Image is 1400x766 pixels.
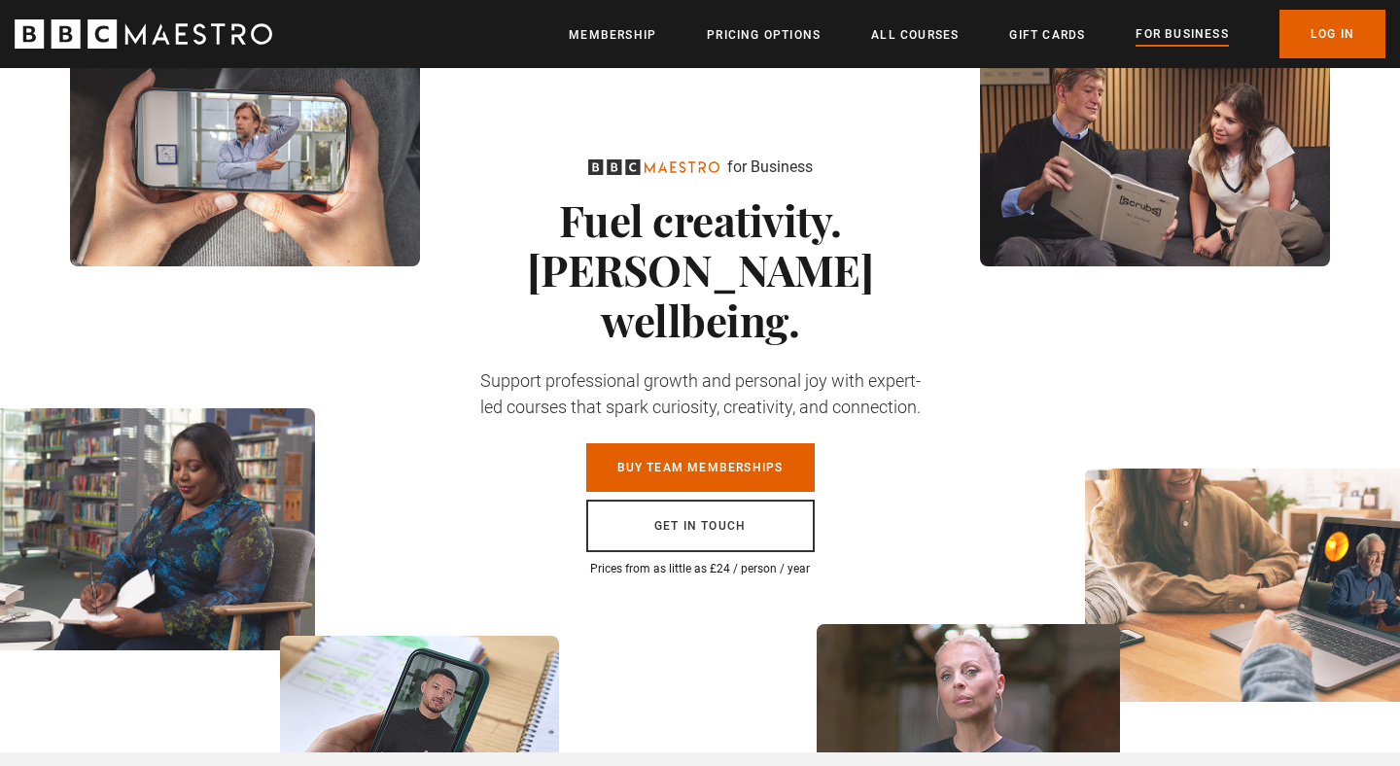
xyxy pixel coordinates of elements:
[727,156,813,179] p: for Business
[586,500,815,552] a: Get in touch
[1279,10,1385,58] a: Log In
[586,443,815,492] a: Buy Team Memberships
[1009,25,1085,45] a: Gift Cards
[569,25,656,45] a: Membership
[588,159,719,175] svg: BBC Maestro
[1136,24,1228,46] a: For business
[472,367,928,420] p: Support professional growth and personal joy with expert-led courses that spark curiosity, creati...
[871,25,959,45] a: All Courses
[15,19,272,49] svg: BBC Maestro
[472,194,928,344] h1: Fuel creativity. [PERSON_NAME] wellbeing.
[707,25,821,45] a: Pricing Options
[569,10,1385,58] nav: Primary
[472,560,928,577] p: Prices from as little as £24 / person / year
